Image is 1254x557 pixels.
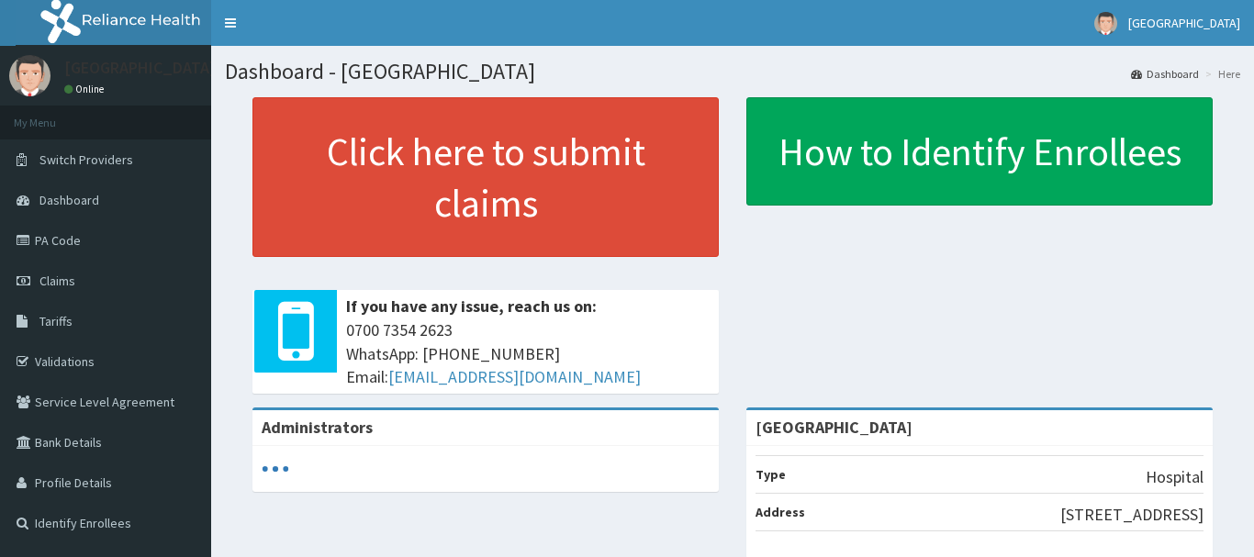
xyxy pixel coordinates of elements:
a: How to Identify Enrollees [746,97,1213,206]
span: [GEOGRAPHIC_DATA] [1128,15,1240,31]
span: 0700 7354 2623 WhatsApp: [PHONE_NUMBER] Email: [346,318,710,389]
strong: [GEOGRAPHIC_DATA] [756,417,913,438]
a: Click here to submit claims [252,97,719,257]
span: Claims [39,273,75,289]
b: Type [756,466,786,483]
li: Here [1201,66,1240,82]
b: If you have any issue, reach us on: [346,295,597,317]
a: Dashboard [1131,66,1199,82]
span: Switch Providers [39,151,133,168]
span: Dashboard [39,192,99,208]
p: [STREET_ADDRESS] [1060,503,1204,527]
h1: Dashboard - [GEOGRAPHIC_DATA] [225,60,1240,84]
p: [GEOGRAPHIC_DATA] [64,60,216,76]
p: Hospital [1146,465,1204,489]
img: User Image [1094,12,1117,35]
b: Address [756,504,805,520]
b: Administrators [262,417,373,438]
span: Tariffs [39,313,73,329]
a: [EMAIL_ADDRESS][DOMAIN_NAME] [388,366,641,387]
svg: audio-loading [262,455,289,483]
img: User Image [9,55,50,96]
a: Online [64,83,108,95]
